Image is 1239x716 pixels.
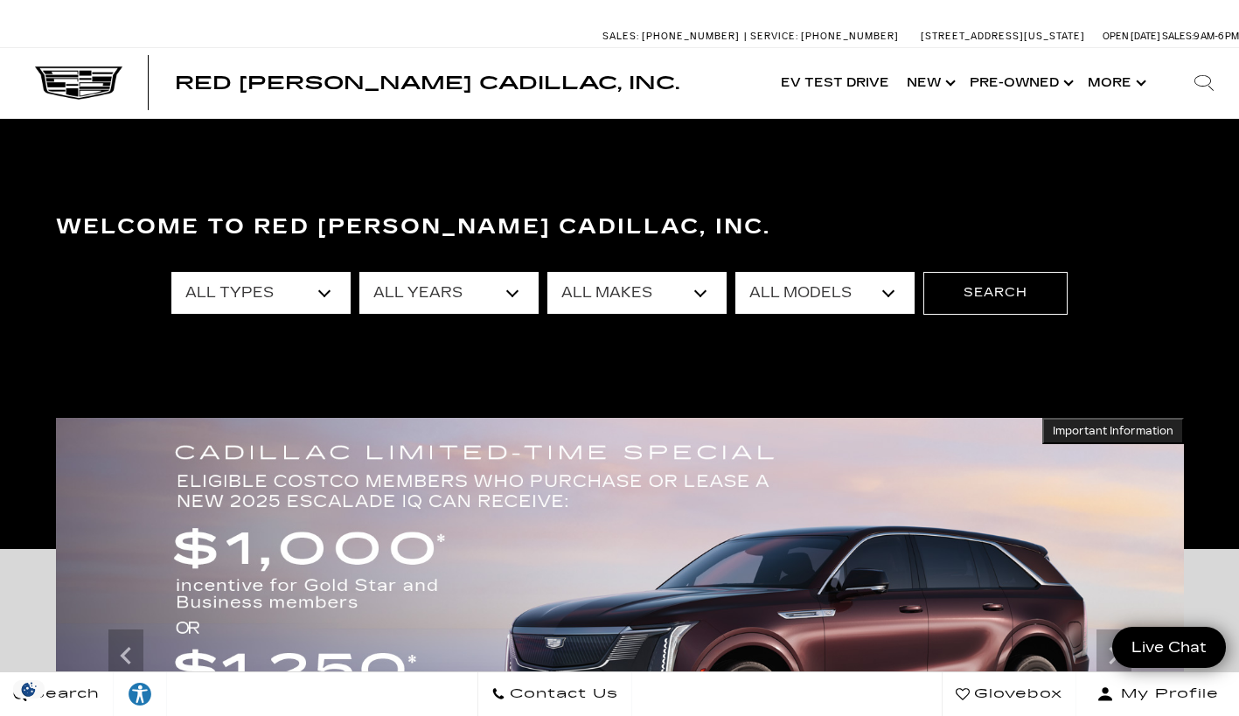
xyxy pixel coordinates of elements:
a: Explore your accessibility options [114,672,167,716]
span: Important Information [1053,424,1173,438]
select: Filter by model [735,272,915,314]
a: [STREET_ADDRESS][US_STATE] [921,31,1085,42]
div: Explore your accessibility options [114,681,166,707]
button: Important Information [1042,418,1184,444]
img: Cadillac Dark Logo with Cadillac White Text [35,66,122,100]
img: Opt-Out Icon [9,680,49,699]
select: Filter by make [547,272,727,314]
span: Glovebox [970,682,1062,706]
span: [PHONE_NUMBER] [642,31,740,42]
span: Search [27,682,100,706]
a: EV Test Drive [772,48,898,118]
button: Open user profile menu [1076,672,1239,716]
span: Live Chat [1123,637,1215,657]
a: New [898,48,961,118]
a: Glovebox [942,672,1076,716]
span: Service: [750,31,798,42]
div: Search [1169,48,1239,118]
a: Accessible Carousel [69,287,70,288]
div: Next [1096,629,1131,682]
a: Contact Us [477,672,632,716]
h3: Welcome to Red [PERSON_NAME] Cadillac, Inc. [56,210,1184,245]
button: More [1079,48,1152,118]
span: My Profile [1114,682,1219,706]
span: Red [PERSON_NAME] Cadillac, Inc. [175,73,679,94]
a: Pre-Owned [961,48,1079,118]
a: Live Chat [1112,627,1226,668]
a: Sales: [PHONE_NUMBER] [602,31,744,41]
select: Filter by type [171,272,351,314]
a: Red [PERSON_NAME] Cadillac, Inc. [175,74,679,92]
section: Click to Open Cookie Consent Modal [9,680,49,699]
div: Previous [108,629,143,682]
span: 9 AM-6 PM [1194,31,1239,42]
span: Sales: [602,31,639,42]
span: Contact Us [505,682,618,706]
span: Open [DATE] [1103,31,1160,42]
span: Sales: [1162,31,1194,42]
span: [PHONE_NUMBER] [801,31,899,42]
a: Service: [PHONE_NUMBER] [744,31,903,41]
select: Filter by year [359,272,539,314]
button: Search [923,272,1068,314]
